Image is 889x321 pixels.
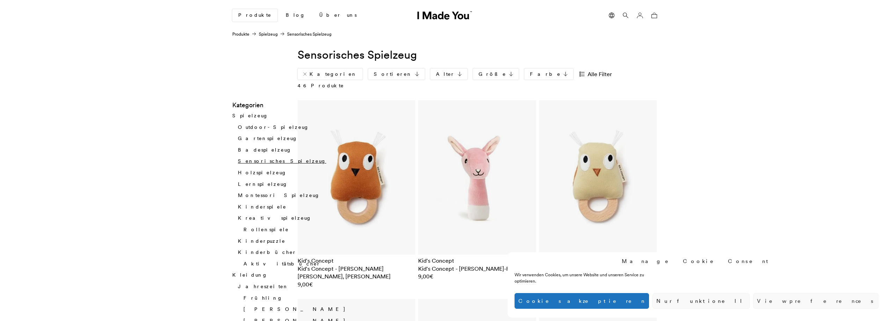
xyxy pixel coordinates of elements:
a: Frühling [243,295,283,301]
h3: Kategorien [232,100,349,110]
a: Produkte [232,9,277,22]
a: Spielzeug [259,31,278,37]
a: Sensorisches Spielzeug [238,158,326,165]
div: Manage Cookie Consent [622,257,771,265]
a: Montessori Spielzeug [238,192,320,199]
a: Spielzeug [232,112,268,119]
a: Lernspielzeug [238,181,288,187]
div: Kid's Concept [418,257,536,264]
button: View preferences [753,293,879,309]
div: Kid's Concept [298,257,416,264]
a: [PERSON_NAME] [243,306,346,312]
a: Kreativspielzeug [238,215,312,221]
a: Kleidung [232,272,268,278]
a: Kid's Concept Kid's Concept - [PERSON_NAME]-Rasselhase 9,00€ [418,257,536,280]
a: Kinderbücher [238,249,297,256]
button: Nur funktionell [653,293,750,309]
a: Kinderspiele [238,204,286,210]
p: Produkte [298,82,344,89]
a: Über uns [314,9,362,21]
a: Größe [473,68,519,80]
img: Kid's Concept - EDVIN Plüsch-Rasselhase [418,100,536,255]
a: Outdoor-Spielzeug [238,124,309,130]
a: Alle Filter [579,68,618,80]
div: Wir verwenden Cookies, um unsere Website und unseren Service zu optimieren. [515,272,666,284]
a: Kid's Concept Kid's Concept - [PERSON_NAME] [PERSON_NAME], [PERSON_NAME] 9,00€ [298,257,416,288]
bdi: 9,00 [418,273,433,280]
a: Produkte [232,31,249,37]
h1: Sensorisches Spielzeug [298,47,657,63]
a: Rollenspiele [243,226,289,233]
a: Aktivitätsbücher [243,261,321,267]
h2: Kid's Concept - [PERSON_NAME] [PERSON_NAME], [PERSON_NAME] [298,265,416,280]
img: Kid's Concept - EDVIN Rassel Eule, Rost [298,100,416,255]
img: Kid's Concept - EDVIN Rassel Eule, grün [539,100,657,255]
button: Cookies akzeptieren [515,293,649,309]
a: Kinderpuzzle [238,238,285,244]
a: Sortieren [368,68,425,80]
a: Gartenspielzeug [238,136,298,142]
a: Badespielzeug [238,147,292,153]
a: Kategorien [298,68,363,80]
nav: Sensorisches Spielzeug [232,31,331,37]
h2: Kid's Concept - [PERSON_NAME]-Rasselhase [418,265,536,272]
a: Jahreszeiten [238,283,289,290]
span: € [430,273,433,280]
span: 46 [298,82,311,89]
a: Alter [430,68,467,80]
a: Holzspielzeug [238,169,287,176]
a: Blog [280,9,311,21]
a: Farbe [524,68,573,80]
